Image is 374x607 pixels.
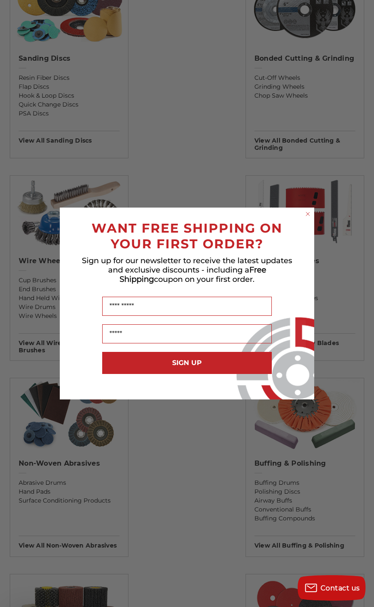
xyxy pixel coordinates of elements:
[82,256,292,284] span: Sign up for our newsletter to receive the latest updates and exclusive discounts - including a co...
[321,584,360,592] span: Contact us
[298,575,366,601] button: Contact us
[102,352,272,374] button: SIGN UP
[92,220,282,252] span: WANT FREE SHIPPING ON YOUR FIRST ORDER?
[120,265,266,284] span: Free Shipping
[102,324,272,343] input: Email
[304,210,312,218] button: Close dialog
